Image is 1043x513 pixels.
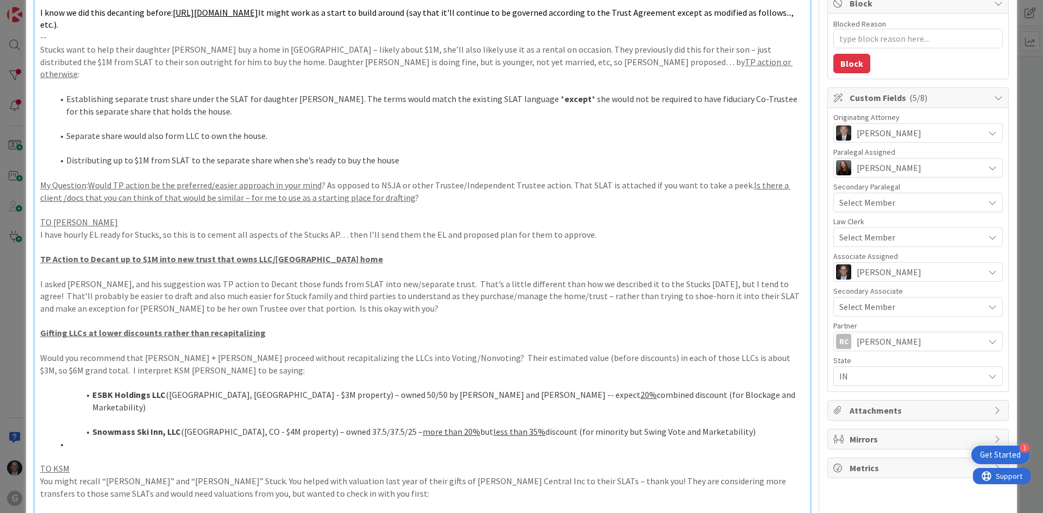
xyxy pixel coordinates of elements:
[173,7,258,18] a: [URL][DOMAIN_NAME]
[857,126,921,140] span: [PERSON_NAME]
[839,300,895,313] span: Select Member
[40,31,805,43] p: --
[40,180,790,203] u: Is there a client /docs that you can think of that would be similar – for me to use as a starting...
[909,92,927,103] span: ( 5/8 )
[971,446,1029,464] div: Open Get Started checklist, remaining modules: 1
[53,389,805,413] li: ([GEOGRAPHIC_DATA], [GEOGRAPHIC_DATA] - $3M property) – owned 50/50 by [PERSON_NAME] and [PERSON_...
[40,217,118,227] u: TO [PERSON_NAME]
[857,161,921,174] span: [PERSON_NAME]
[640,389,657,400] u: 20%
[850,461,989,474] span: Metrics
[839,196,895,209] span: Select Member
[833,357,1003,364] div: State
[836,160,851,175] img: AM
[493,426,545,437] u: less than 35%
[839,370,984,383] span: IN
[40,352,805,376] p: Would you recommend that [PERSON_NAME] + [PERSON_NAME] proceed without recapitalizing the LLCs in...
[564,93,592,104] strong: except
[833,183,1003,191] div: Secondary Paralegal
[40,463,70,474] u: TO KSM
[980,449,1021,460] div: Get Started
[850,404,989,417] span: Attachments
[833,218,1003,225] div: Law Clerk
[836,125,851,141] img: BG
[40,7,173,18] span: I know we did this decanting before:
[40,229,805,241] p: I have hourly EL ready for Stucks, so this is to cement all aspects of the Stucks AP… then I’ll s...
[40,179,805,204] p: : ? As opposed to NSJA or other Trustee/Independent Trustee action. That SLAT is attached if you ...
[40,254,383,264] u: TP Action to Decant up to $1M into new trust that owns LLC/[GEOGRAPHIC_DATA] home
[850,91,989,104] span: Custom Fields
[40,278,805,315] p: I asked [PERSON_NAME], and his suggestion was TP action to Decant those funds from SLAT into new/...
[836,264,851,280] img: JT
[53,426,805,438] li: ([GEOGRAPHIC_DATA], CO - $4M property) – owned 37.5/37.5/25 – but discount (for minority but Swin...
[40,475,805,499] p: You might recall “[PERSON_NAME]” and “[PERSON_NAME]” Stuck. You helped with valuation last year o...
[88,180,322,191] u: Would TP action be the preferred/easier approach in your mind
[833,113,1003,121] div: Originating Attorney
[833,54,870,73] button: Block
[53,93,805,117] li: Establishing separate trust share under the SLAT for daughter [PERSON_NAME]. The terms would matc...
[40,327,266,338] u: Gifting LLCs at lower discounts rather than recapitalizing
[850,433,989,446] span: Mirrors
[40,180,86,191] u: My Question
[857,335,921,348] span: [PERSON_NAME]
[833,287,1003,295] div: Secondary Associate
[53,154,805,167] li: Distributing up to $1M from SLAT to the separate share when she’s ready to buy the house
[839,231,895,244] span: Select Member
[833,252,1003,260] div: Associate Assigned
[1020,443,1029,453] div: 1
[40,7,795,30] span: It might work as a start to build around (say that it'll continue to be governed according to the...
[92,426,181,437] strong: Snowmass Ski Inn, LLC
[833,148,1003,156] div: Paralegal Assigned
[857,265,921,278] span: [PERSON_NAME]
[92,389,166,400] strong: ESBK Holdings LLC
[23,2,49,15] span: Support
[53,130,805,142] li: Separate share would also form LLC to own the house.
[833,19,886,29] label: Blocked Reason
[423,426,480,437] u: more than 20%
[40,43,805,80] p: Stucks want to help their daughter [PERSON_NAME] buy a home in [GEOGRAPHIC_DATA] – likely about $...
[836,334,851,349] div: RC
[833,322,1003,330] div: Partner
